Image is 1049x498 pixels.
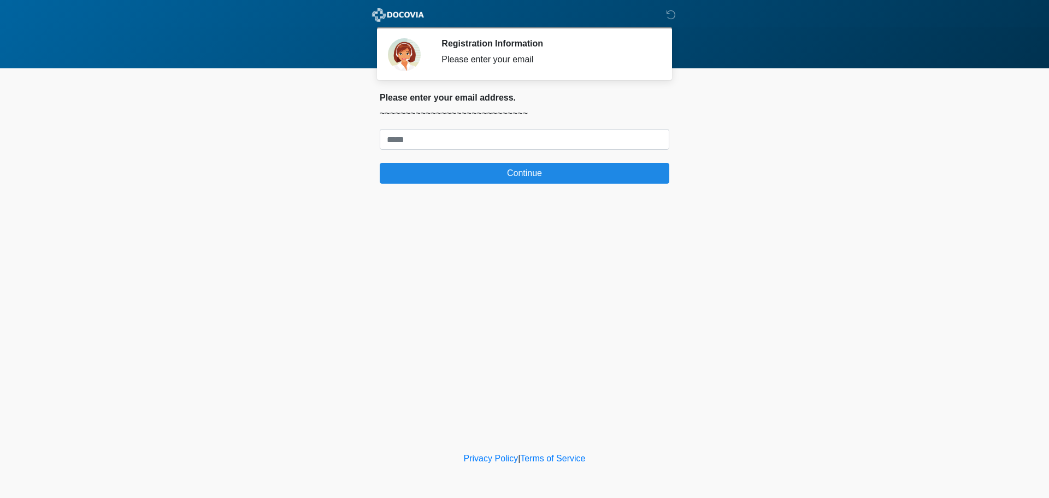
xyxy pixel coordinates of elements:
a: Terms of Service [520,454,585,463]
a: | [518,454,520,463]
button: Continue [380,163,669,184]
h2: Registration Information [441,38,653,49]
div: Please enter your email [441,53,653,66]
img: ABC Med Spa- GFEase Logo [369,8,427,22]
p: ~~~~~~~~~~~~~~~~~~~~~~~~~~~~~ [380,107,669,120]
h2: Please enter your email address. [380,92,669,103]
img: Agent Avatar [388,38,421,71]
a: Privacy Policy [464,454,518,463]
